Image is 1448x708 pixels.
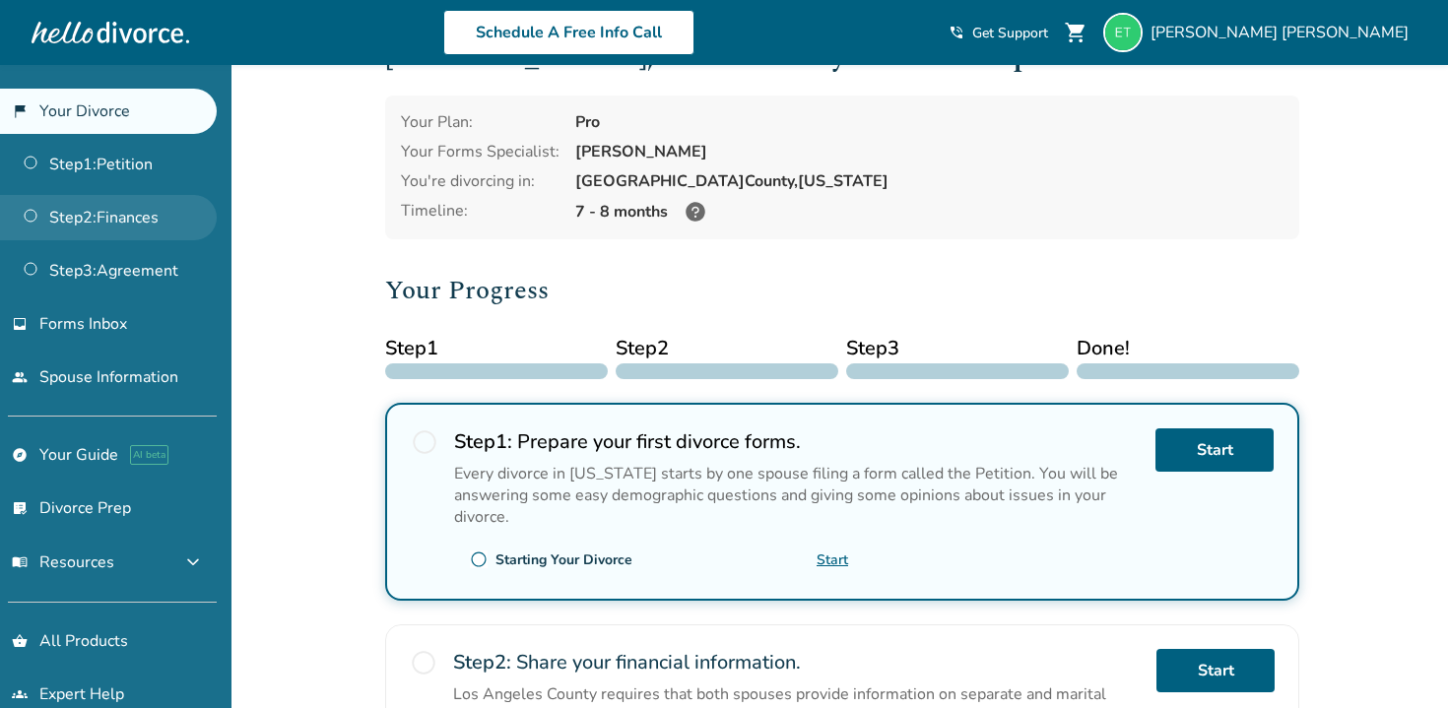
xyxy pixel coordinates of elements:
span: Step 1 [385,334,608,363]
span: AI beta [130,445,168,465]
span: radio_button_unchecked [470,550,488,568]
h2: Prepare your first divorce forms. [454,428,1140,455]
strong: Step 2 : [453,649,511,676]
h2: Your Progress [385,271,1299,310]
span: Forms Inbox [39,313,127,335]
div: You're divorcing in: [401,170,559,192]
span: radio_button_unchecked [411,428,438,456]
span: radio_button_unchecked [410,649,437,676]
div: 7 - 8 months [575,200,1283,224]
div: [PERSON_NAME] [575,141,1283,162]
a: Start [817,550,848,569]
div: Pro [575,111,1283,133]
span: list_alt_check [12,500,28,516]
span: Step 2 [616,334,838,363]
span: Step 3 [846,334,1069,363]
div: Your Forms Specialist: [401,141,559,162]
span: Resources [12,551,114,573]
span: people [12,369,28,385]
h2: Share your financial information. [453,649,1141,676]
div: Your Plan: [401,111,559,133]
div: Timeline: [401,200,559,224]
div: Starting Your Divorce [495,550,632,569]
div: [GEOGRAPHIC_DATA] County, [US_STATE] [575,170,1283,192]
a: Start [1156,649,1275,692]
span: groups [12,686,28,702]
span: flag_2 [12,103,28,119]
img: elizabeth.tran27@gmail.com [1103,13,1143,52]
span: Done! [1077,334,1299,363]
a: Schedule A Free Info Call [443,10,694,55]
span: [PERSON_NAME] [PERSON_NAME] [1151,22,1416,43]
span: Get Support [972,24,1048,42]
span: shopping_basket [12,633,28,649]
a: Start [1155,428,1274,472]
span: phone_in_talk [949,25,964,40]
strong: Step 1 : [454,428,512,455]
span: shopping_cart [1064,21,1087,44]
span: inbox [12,316,28,332]
span: expand_more [181,550,205,574]
a: phone_in_talkGet Support [949,24,1048,42]
span: explore [12,447,28,463]
span: menu_book [12,554,28,570]
p: Every divorce in [US_STATE] starts by one spouse filing a form called the Petition. You will be a... [454,463,1140,528]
